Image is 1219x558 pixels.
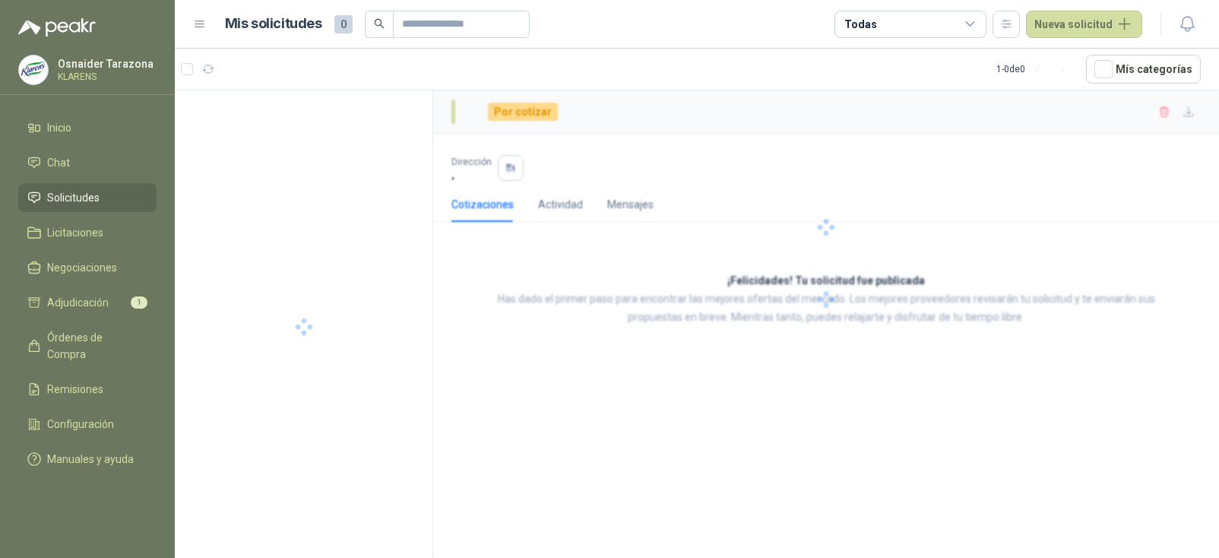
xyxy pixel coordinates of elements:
span: Inicio [47,119,71,136]
a: Inicio [18,113,157,142]
span: Negociaciones [47,259,117,276]
a: Negociaciones [18,253,157,282]
span: Licitaciones [47,224,103,241]
a: Adjudicación1 [18,288,157,317]
span: Solicitudes [47,189,100,206]
img: Logo peakr [18,18,96,36]
span: Órdenes de Compra [47,329,142,363]
a: Chat [18,148,157,177]
a: Remisiones [18,375,157,404]
span: Chat [47,154,70,171]
span: search [374,18,385,29]
p: Osnaider Tarazona [58,59,154,69]
span: Configuración [47,416,114,433]
span: Manuales y ayuda [47,451,134,468]
p: KLARENS [58,72,154,81]
span: 1 [131,296,147,309]
a: Solicitudes [18,183,157,212]
div: 1 - 0 de 0 [996,57,1074,81]
img: Company Logo [19,55,48,84]
button: Nueva solicitud [1026,11,1142,38]
h1: Mis solicitudes [225,13,322,35]
span: 0 [334,15,353,33]
a: Configuración [18,410,157,439]
div: Todas [844,16,876,33]
button: Mís categorías [1086,55,1201,84]
span: Adjudicación [47,294,109,311]
a: Manuales y ayuda [18,445,157,474]
a: Órdenes de Compra [18,323,157,369]
a: Licitaciones [18,218,157,247]
span: Remisiones [47,381,103,398]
